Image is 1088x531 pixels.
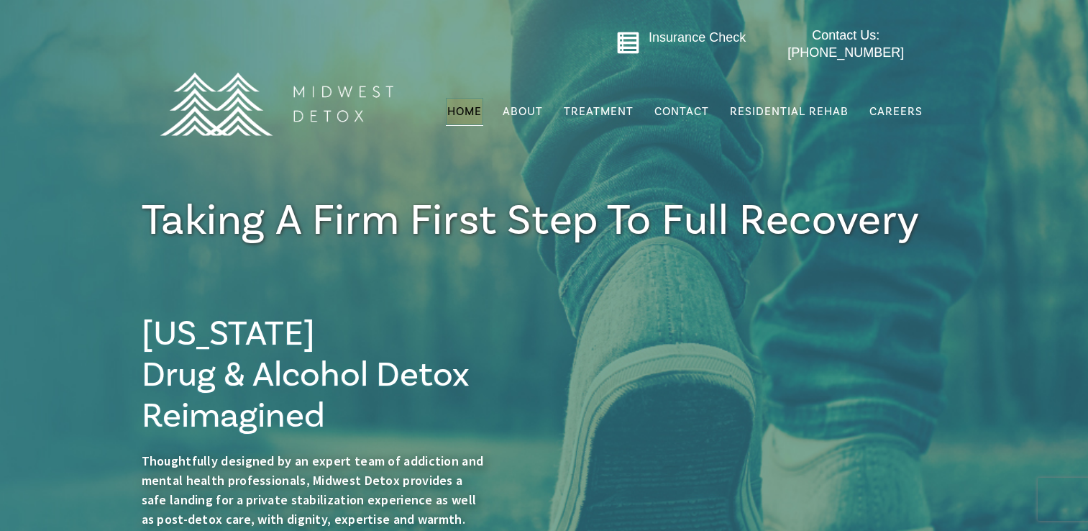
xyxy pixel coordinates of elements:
[447,104,482,119] span: Home
[728,98,850,125] a: Residential Rehab
[142,453,484,527] span: Thoughtfully designed by an expert team of addiction and mental health professionals, Midwest Det...
[654,106,709,117] span: Contact
[150,41,402,167] img: MD Logo Horitzontal white-01 (1) (1)
[868,98,924,125] a: Careers
[869,104,923,119] span: Careers
[142,312,470,438] span: [US_STATE] Drug & Alcohol Detox Reimagined
[653,98,710,125] a: Contact
[446,98,483,125] a: Home
[501,98,544,125] a: About
[787,28,904,59] span: Contact Us: [PHONE_NUMBER]
[616,31,640,60] a: Go to midwestdetox.com/message-form-page/
[562,98,635,125] a: Treatment
[730,104,849,119] span: Residential Rehab
[759,27,933,61] a: Contact Us: [PHONE_NUMBER]
[649,30,746,45] a: Insurance Check
[503,106,543,117] span: About
[564,106,634,117] span: Treatment
[142,193,920,248] span: Taking a firm First Step To full Recovery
